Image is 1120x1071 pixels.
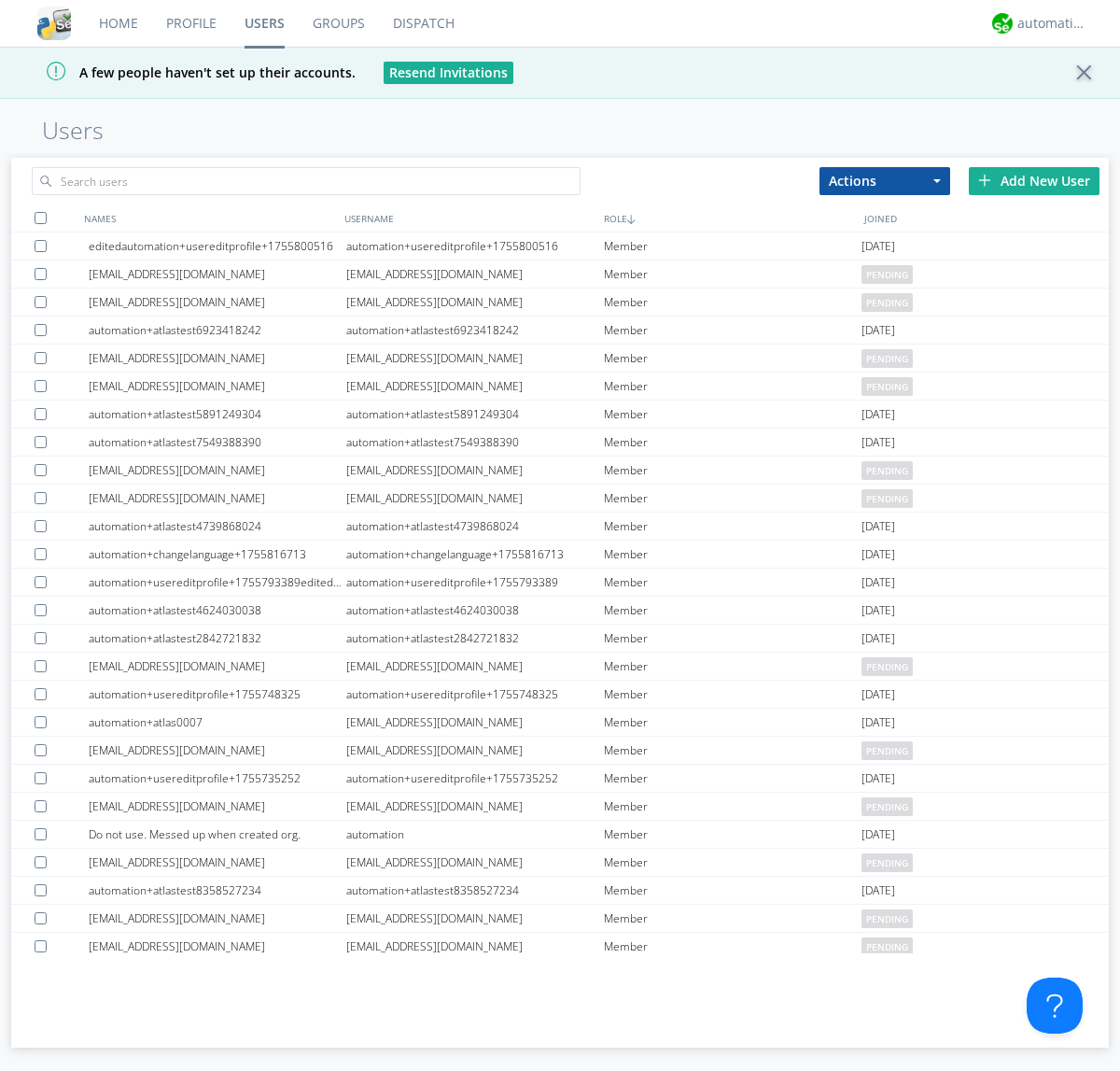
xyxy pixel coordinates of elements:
div: Member [604,597,861,624]
div: Member [604,513,861,540]
div: automation+atlastest8358527234 [89,877,346,904]
div: automation+atlas [1017,14,1087,33]
div: Member [604,765,861,792]
div: automation+usereditprofile+1755793389editedautomation+usereditprofile+1755793389 [89,569,346,596]
a: [EMAIL_ADDRESS][DOMAIN_NAME][EMAIL_ADDRESS][DOMAIN_NAME]Memberpending [11,373,1109,401]
div: Member [604,233,861,260]
span: [DATE] [861,569,895,597]
div: automation+atlastest4624030038 [89,597,346,624]
div: Member [604,373,861,400]
a: automation+atlas0007[EMAIL_ADDRESS][DOMAIN_NAME]Member[DATE] [11,709,1109,737]
span: A few people haven't set up their accounts. [14,63,356,81]
div: [EMAIL_ADDRESS][DOMAIN_NAME] [89,737,346,764]
div: [EMAIL_ADDRESS][DOMAIN_NAME] [346,793,604,820]
div: Member [604,877,861,904]
div: Member [604,849,861,876]
a: automation+usereditprofile+1755748325automation+usereditprofile+1755748325Member[DATE] [11,681,1109,709]
a: [EMAIL_ADDRESS][DOMAIN_NAME][EMAIL_ADDRESS][DOMAIN_NAME]Memberpending [11,653,1109,681]
a: [EMAIL_ADDRESS][DOMAIN_NAME][EMAIL_ADDRESS][DOMAIN_NAME]Memberpending [11,905,1109,933]
span: pending [861,741,913,760]
div: [EMAIL_ADDRESS][DOMAIN_NAME] [346,485,604,512]
div: [EMAIL_ADDRESS][DOMAIN_NAME] [89,905,346,932]
div: [EMAIL_ADDRESS][DOMAIN_NAME] [346,289,604,316]
div: automation+atlastest4739868024 [89,513,346,540]
img: cddb5a64eb264b2086981ab96f4c1ba7 [37,7,71,40]
a: automation+atlastest4739868024automation+atlastest4739868024Member[DATE] [11,513,1109,541]
a: automation+atlastest8358527234automation+atlastest8358527234Member[DATE] [11,877,1109,905]
a: automation+atlastest7549388390automation+atlastest7549388390Member[DATE] [11,429,1109,457]
a: automation+usereditprofile+1755793389editedautomation+usereditprofile+1755793389automation+usered... [11,569,1109,597]
div: Member [604,345,861,372]
div: [EMAIL_ADDRESS][DOMAIN_NAME] [89,485,346,512]
div: automation [346,821,604,848]
span: [DATE] [861,541,895,569]
span: pending [861,853,913,872]
div: Member [604,317,861,344]
span: pending [861,937,913,956]
span: [DATE] [861,513,895,541]
a: [EMAIL_ADDRESS][DOMAIN_NAME][EMAIL_ADDRESS][DOMAIN_NAME]Memberpending [11,457,1109,485]
div: ROLE [599,204,860,232]
a: automation+atlastest2842721832automation+atlastest2842721832Member[DATE] [11,625,1109,653]
div: automation+atlastest4739868024 [346,513,604,540]
span: [DATE] [861,625,895,653]
div: automation+atlastest7549388390 [346,429,604,456]
div: [EMAIL_ADDRESS][DOMAIN_NAME] [346,905,604,932]
img: d2d01cd9b4174d08988066c6d424eccd [992,13,1013,34]
div: Member [604,709,861,736]
div: [EMAIL_ADDRESS][DOMAIN_NAME] [346,345,604,372]
div: Member [604,905,861,932]
div: editedautomation+usereditprofile+1755800516 [89,233,346,260]
span: pending [861,377,913,396]
span: [DATE] [861,821,895,849]
a: editedautomation+usereditprofile+1755800516automation+usereditprofile+1755800516Member[DATE] [11,233,1109,261]
div: [EMAIL_ADDRESS][DOMAIN_NAME] [89,373,346,400]
div: [EMAIL_ADDRESS][DOMAIN_NAME] [89,653,346,680]
div: USERNAME [340,204,600,232]
input: Search users [32,167,581,195]
div: automation+usereditprofile+1755735252 [89,765,346,792]
div: automation+atlastest6923418242 [346,317,604,344]
div: [EMAIL_ADDRESS][DOMAIN_NAME] [89,289,346,316]
button: Resend Invitations [384,62,513,84]
span: [DATE] [861,877,895,905]
div: [EMAIL_ADDRESS][DOMAIN_NAME] [346,261,604,288]
a: automation+usereditprofile+1755735252automation+usereditprofile+1755735252Member[DATE] [11,765,1109,793]
span: pending [861,349,913,368]
div: [EMAIL_ADDRESS][DOMAIN_NAME] [89,793,346,820]
div: automation+atlastest7549388390 [89,429,346,456]
div: Member [604,541,861,568]
a: [EMAIL_ADDRESS][DOMAIN_NAME][EMAIL_ADDRESS][DOMAIN_NAME]Memberpending [11,933,1109,961]
a: automation+atlastest6923418242automation+atlastest6923418242Member[DATE] [11,317,1109,345]
a: [EMAIL_ADDRESS][DOMAIN_NAME][EMAIL_ADDRESS][DOMAIN_NAME]Memberpending [11,485,1109,513]
div: [EMAIL_ADDRESS][DOMAIN_NAME] [89,933,346,960]
span: [DATE] [861,401,895,429]
a: automation+changelanguage+1755816713automation+changelanguage+1755816713Member[DATE] [11,541,1109,569]
div: Add New User [969,167,1099,195]
div: automation+atlastest6923418242 [89,317,346,344]
a: [EMAIL_ADDRESS][DOMAIN_NAME][EMAIL_ADDRESS][DOMAIN_NAME]Memberpending [11,793,1109,821]
div: automation+usereditprofile+1755748325 [346,681,604,708]
div: automation+atlas0007 [89,709,346,736]
span: pending [861,797,913,816]
button: Actions [819,167,950,195]
div: Member [604,653,861,680]
a: automation+atlastest5891249304automation+atlastest5891249304Member[DATE] [11,401,1109,429]
a: [EMAIL_ADDRESS][DOMAIN_NAME][EMAIL_ADDRESS][DOMAIN_NAME]Memberpending [11,737,1109,765]
div: Member [604,681,861,708]
div: automation+atlastest5891249304 [89,401,346,428]
a: [EMAIL_ADDRESS][DOMAIN_NAME][EMAIL_ADDRESS][DOMAIN_NAME]Memberpending [11,345,1109,373]
div: Member [604,429,861,456]
div: Do not use. Messed up when created org. [89,821,346,848]
div: [EMAIL_ADDRESS][DOMAIN_NAME] [346,373,604,400]
span: pending [861,657,913,676]
div: Member [604,457,861,484]
a: [EMAIL_ADDRESS][DOMAIN_NAME][EMAIL_ADDRESS][DOMAIN_NAME]Memberpending [11,261,1109,289]
div: [EMAIL_ADDRESS][DOMAIN_NAME] [89,345,346,372]
div: [EMAIL_ADDRESS][DOMAIN_NAME] [346,457,604,484]
span: pending [861,461,913,480]
div: NAMES [79,204,340,232]
div: automation+usereditprofile+1755793389 [346,569,604,596]
div: Member [604,485,861,512]
div: [EMAIL_ADDRESS][DOMAIN_NAME] [89,849,346,876]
